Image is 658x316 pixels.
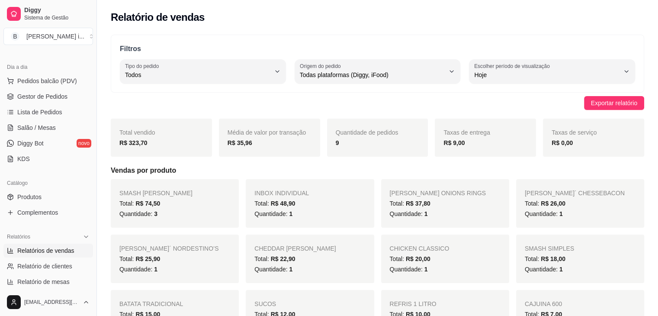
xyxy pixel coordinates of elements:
[17,277,70,286] span: Relatório de mesas
[17,123,56,132] span: Salão / Mesas
[3,90,93,103] a: Gestor de Pedidos
[11,32,19,41] span: B
[3,190,93,204] a: Produtos
[26,32,84,41] div: [PERSON_NAME] i ...
[254,245,336,252] span: CHEDDAR [PERSON_NAME]
[3,176,93,190] div: Catálogo
[3,3,93,24] a: DiggySistema de Gestão
[559,210,563,217] span: 1
[17,155,30,163] span: KDS
[17,77,77,85] span: Pedidos balcão (PDV)
[390,210,428,217] span: Quantidade:
[24,6,90,14] span: Diggy
[119,266,157,273] span: Quantidade:
[390,200,430,207] span: Total:
[254,200,295,207] span: Total:
[254,190,309,197] span: INBOX INDIVIDUAL
[119,255,160,262] span: Total:
[541,200,565,207] span: R$ 26,00
[154,266,157,273] span: 1
[390,245,449,252] span: CHICKEN CLASSICO
[525,255,565,262] span: Total:
[591,98,637,108] span: Exportar relatório
[17,246,74,255] span: Relatórios de vendas
[119,190,193,197] span: SMASH [PERSON_NAME]
[3,292,93,313] button: [EMAIL_ADDRESS][DOMAIN_NAME]
[3,105,93,119] a: Lista de Pedidos
[525,266,563,273] span: Quantidade:
[254,300,276,307] span: SUCOS
[559,266,563,273] span: 1
[3,74,93,88] button: Pedidos balcão (PDV)
[119,210,157,217] span: Quantidade:
[525,190,625,197] span: [PERSON_NAME]´ CHESSEBACON
[17,262,72,271] span: Relatório de clientes
[443,139,465,146] strong: R$ 9,00
[135,200,160,207] span: R$ 74,50
[111,10,205,24] h2: Relatório de vendas
[228,139,252,146] strong: R$ 35,96
[443,129,490,136] span: Taxas de entrega
[17,92,67,101] span: Gestor de Pedidos
[17,193,42,201] span: Produtos
[406,200,430,207] span: R$ 37,80
[424,210,428,217] span: 1
[552,139,573,146] strong: R$ 0,00
[474,71,619,79] span: Hoje
[271,200,295,207] span: R$ 48,90
[3,136,93,150] a: Diggy Botnovo
[120,59,286,84] button: Tipo do pedidoTodos
[525,210,563,217] span: Quantidade:
[254,210,292,217] span: Quantidade:
[111,165,644,176] h5: Vendas por produto
[17,139,44,148] span: Diggy Bot
[300,62,343,70] label: Origem do pedido
[254,255,295,262] span: Total:
[390,266,428,273] span: Quantidade:
[406,255,430,262] span: R$ 20,00
[469,59,635,84] button: Escolher período de visualizaçãoHoje
[228,129,306,136] span: Média de valor por transação
[289,210,292,217] span: 1
[154,210,157,217] span: 3
[119,200,160,207] span: Total:
[3,60,93,74] div: Dia a dia
[119,300,183,307] span: BATATA TRADICIONAL
[271,255,295,262] span: R$ 22,90
[584,96,644,110] button: Exportar relatório
[300,71,445,79] span: Todas plataformas (Diggy, iFood)
[3,28,93,45] button: Select a team
[125,62,162,70] label: Tipo do pedido
[119,129,155,136] span: Total vendido
[3,152,93,166] a: KDS
[120,44,635,54] p: Filtros
[552,129,597,136] span: Taxas de serviço
[119,139,148,146] strong: R$ 323,70
[3,244,93,258] a: Relatórios de vendas
[390,300,437,307] span: REFRIS 1 LITRO
[390,255,430,262] span: Total:
[119,245,218,252] span: [PERSON_NAME]´ NORDESTINO’S
[336,129,398,136] span: Quantidade de pedidos
[17,208,58,217] span: Complementos
[289,266,292,273] span: 1
[3,259,93,273] a: Relatório de clientes
[24,299,79,306] span: [EMAIL_ADDRESS][DOMAIN_NAME]
[3,275,93,289] a: Relatório de mesas
[135,255,160,262] span: R$ 25,90
[541,255,565,262] span: R$ 18,00
[3,121,93,135] a: Salão / Mesas
[390,190,486,197] span: [PERSON_NAME] ONIONS RINGS
[525,300,562,307] span: CAJUINA 600
[525,245,574,252] span: SMASH SIMPLES
[7,233,30,240] span: Relatórios
[3,206,93,219] a: Complementos
[125,71,270,79] span: Todos
[336,139,339,146] strong: 9
[525,200,565,207] span: Total:
[474,62,552,70] label: Escolher período de visualização
[17,108,62,116] span: Lista de Pedidos
[424,266,428,273] span: 1
[254,266,292,273] span: Quantidade:
[24,14,90,21] span: Sistema de Gestão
